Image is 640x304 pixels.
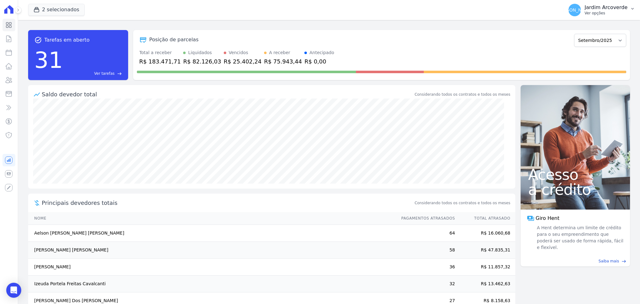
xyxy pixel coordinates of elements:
[415,200,510,206] span: Considerando todos os contratos e todos os meses
[42,90,413,99] div: Saldo devedor total
[395,225,455,242] td: 64
[622,259,626,264] span: east
[28,242,395,259] td: [PERSON_NAME] [PERSON_NAME]
[28,4,85,16] button: 2 selecionados
[139,57,181,66] div: R$ 183.471,71
[149,36,199,43] div: Posição de parcelas
[528,182,622,197] span: a crédito
[264,57,302,66] div: R$ 75.943,44
[28,259,395,276] td: [PERSON_NAME]
[229,49,248,56] div: Vencidos
[563,1,640,19] button: [PERSON_NAME] Jardim Arcoverde Ver opções
[598,258,619,264] span: Saiba mais
[536,225,624,251] span: A Hent determina um limite de crédito para o seu empreendimento que poderá ser usado de forma ráp...
[224,57,262,66] div: R$ 25.402,24
[42,199,413,207] span: Principais devedores totais
[455,212,515,225] th: Total Atrasado
[6,283,21,298] div: Open Intercom Messenger
[455,242,515,259] td: R$ 47.835,31
[528,167,622,182] span: Acesso
[65,71,122,76] a: Ver tarefas east
[556,8,592,12] span: [PERSON_NAME]
[455,276,515,292] td: R$ 13.462,63
[28,212,395,225] th: Nome
[455,225,515,242] td: R$ 16.060,68
[304,57,334,66] div: R$ 0,00
[34,44,63,76] div: 31
[585,4,627,11] p: Jardim Arcoverde
[415,92,510,97] div: Considerando todos os contratos e todos os meses
[44,36,90,44] span: Tarefas em aberto
[183,57,221,66] div: R$ 82.126,03
[395,276,455,292] td: 32
[28,225,395,242] td: Aelson [PERSON_NAME] [PERSON_NAME]
[188,49,212,56] div: Liquidados
[309,49,334,56] div: Antecipado
[117,71,122,76] span: east
[395,242,455,259] td: 58
[395,212,455,225] th: Pagamentos Atrasados
[455,259,515,276] td: R$ 11.857,32
[28,276,395,292] td: Izeuda Portela Freitas Cavalcanti
[585,11,627,16] p: Ver opções
[139,49,181,56] div: Total a receber
[524,258,626,264] a: Saiba mais east
[269,49,290,56] div: A receber
[94,71,114,76] span: Ver tarefas
[536,215,559,222] span: Giro Hent
[395,259,455,276] td: 36
[34,36,42,44] span: task_alt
